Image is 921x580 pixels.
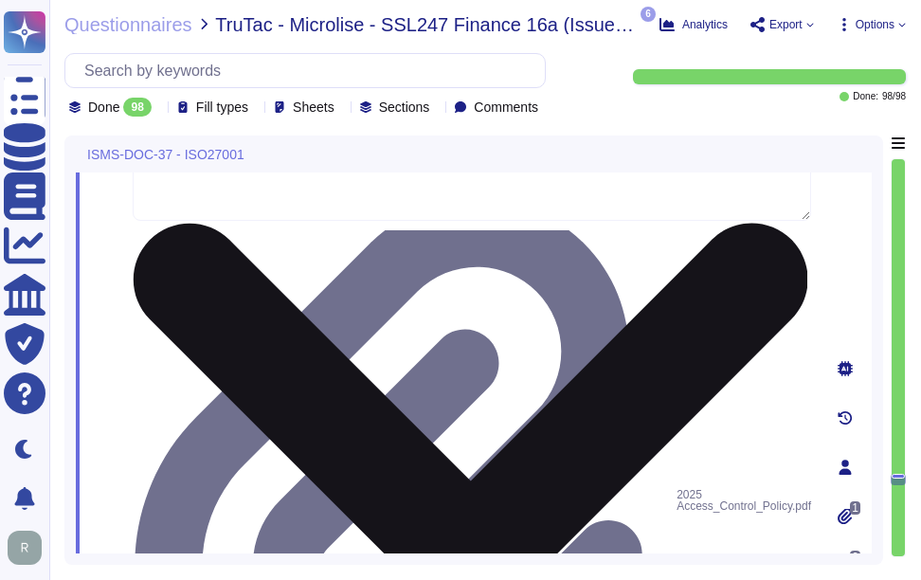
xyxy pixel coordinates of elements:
img: user [8,531,42,565]
span: ISMS-DOC-37 - ISO27001 [87,148,244,161]
span: Options [856,19,894,30]
span: 98 / 98 [882,92,906,101]
span: Analytics [682,19,728,30]
span: Export [769,19,803,30]
span: Sheets [293,100,334,114]
span: Fill types [196,100,248,114]
span: Done [88,100,119,114]
span: Done: [853,92,878,101]
span: 0 [850,551,860,564]
span: 2025 Access_Control_Policy.pdf [677,485,811,516]
input: Search by keywords [75,54,545,87]
span: Sections [379,100,430,114]
span: 1 [850,501,860,515]
button: user [4,527,55,569]
span: Questionnaires [64,15,192,34]
div: 98 [123,98,151,117]
span: TruTac - Microlise - SSL247 Finance 16a (Issue 07) New Supplier Questionnaire UK Version [215,15,637,34]
button: Analytics [659,17,728,32]
span: 6 [641,7,656,22]
span: Comments [474,100,538,114]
